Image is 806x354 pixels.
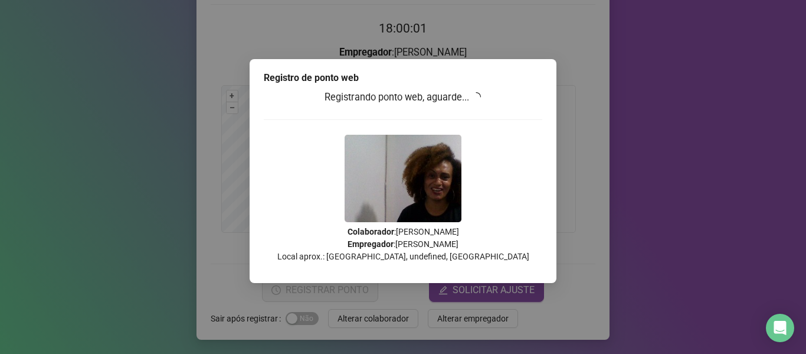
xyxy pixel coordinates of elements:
[348,239,394,249] strong: Empregador
[264,226,542,263] p: : [PERSON_NAME] : [PERSON_NAME] Local aprox.: [GEOGRAPHIC_DATA], undefined, [GEOGRAPHIC_DATA]
[766,314,794,342] div: Open Intercom Messenger
[264,71,542,85] div: Registro de ponto web
[471,92,481,102] span: loading
[348,227,394,236] strong: Colaborador
[264,90,542,105] h3: Registrando ponto web, aguarde...
[345,135,461,222] img: Z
